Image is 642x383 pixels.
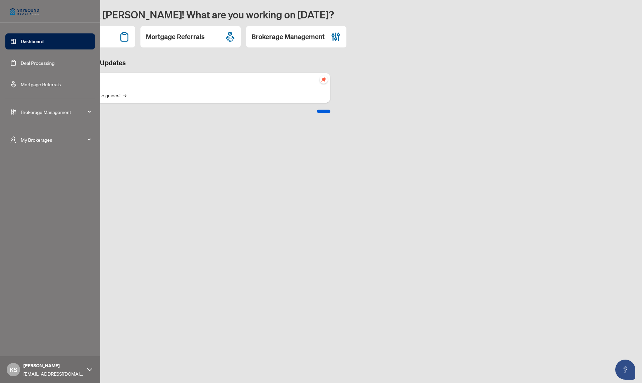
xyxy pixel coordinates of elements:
[10,136,17,143] span: user-switch
[21,81,61,87] a: Mortgage Referrals
[21,38,43,44] a: Dashboard
[320,76,328,84] span: pushpin
[615,360,635,380] button: Open asap
[123,92,126,99] span: →
[10,365,17,374] span: KS
[146,32,205,41] h2: Mortgage Referrals
[35,58,330,68] h3: Brokerage & Industry Updates
[23,370,84,377] span: [EMAIL_ADDRESS][DOMAIN_NAME]
[5,3,44,19] img: logo
[23,362,84,369] span: [PERSON_NAME]
[21,60,55,66] a: Deal Processing
[21,136,90,143] span: My Brokerages
[35,8,634,21] h1: Welcome back [PERSON_NAME]! What are you working on [DATE]?
[70,77,325,84] p: Self-Help
[251,32,325,41] h2: Brokerage Management
[21,108,90,116] span: Brokerage Management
